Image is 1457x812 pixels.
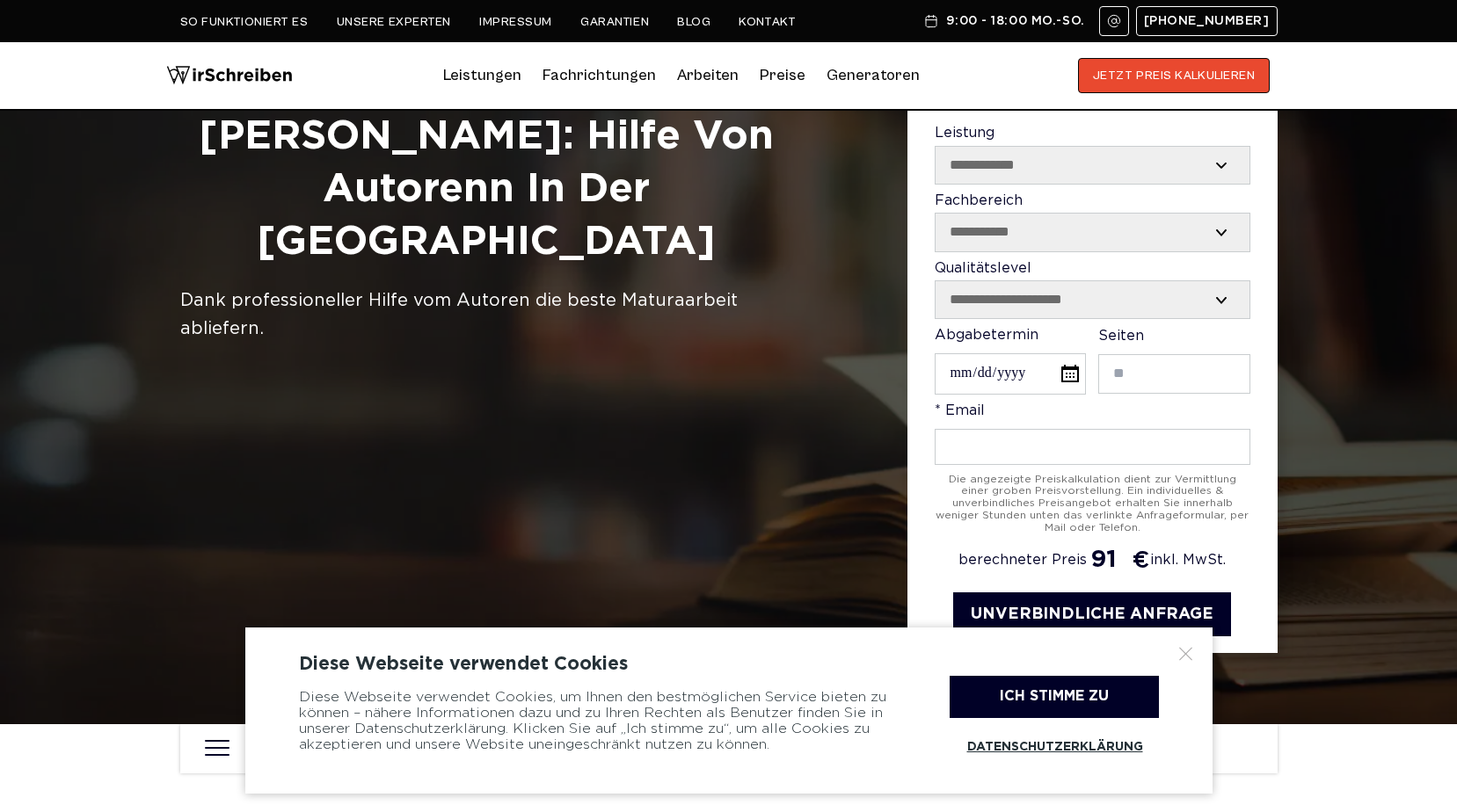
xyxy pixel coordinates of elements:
[971,607,1213,621] span: UNVERBINDLICHE ANFRAGE
[299,676,906,767] div: Diese Webseite verwendet Cookies, um Ihnen den bestmöglichen Service bieten zu können – nähere In...
[337,15,451,29] a: Unsere Experten
[936,281,1249,318] select: Qualitätslevel
[935,126,1250,185] label: Leistung
[1078,58,1271,93] button: JETZT PREIS KALKULIEREN
[1107,14,1121,28] img: Email
[936,147,1249,184] select: Leistung
[180,286,793,343] div: Dank professioneller Hilfe vom Autoren die beste Maturaarbeit abliefern.
[946,14,1084,28] span: 9:00 - 18:00 Mo.-So.
[950,676,1159,718] div: Ich stimme zu
[935,403,1250,464] label: * Email
[958,553,1087,569] span: berechneter Preis
[180,15,309,29] a: So funktioniert es
[935,193,1250,252] label: Fachbereich
[935,474,1250,534] div: Die angezeigte Preiskalkulation dient zur Vermittlung einer groben Preisvorstellung. Ein individu...
[1144,14,1270,28] span: [PHONE_NUMBER]
[180,59,793,269] h1: Maturaarbeit Schreiben [PERSON_NAME]: Hilfe von Autorenn in der [GEOGRAPHIC_DATA]
[935,261,1250,320] label: Qualitätslevel
[580,15,649,29] a: Garantien
[827,62,920,90] a: Generatoren
[760,66,805,84] a: Preise
[923,14,939,28] img: Schedule
[935,429,1250,465] input: * Email
[1136,6,1278,36] a: [PHONE_NUMBER]
[950,727,1159,767] a: Datenschutzerklärung
[1090,547,1117,574] span: 91
[166,58,293,93] img: logo wirschreiben
[677,15,710,29] a: Blog
[443,62,521,90] a: Leistungen
[935,93,1250,637] form: Contact form
[677,62,739,90] a: Arbeiten
[1150,553,1226,569] span: inkl. MwSt.
[1098,330,1144,343] span: Seiten
[935,353,1086,395] input: Abgabetermin
[739,15,796,29] a: Kontakt
[936,214,1249,250] select: Fachbereich
[953,592,1231,637] button: UNVERBINDLICHE ANFRAGE
[1133,547,1150,575] span: €
[543,62,656,90] a: Fachrichtungen
[935,328,1086,395] label: Abgabetermin
[299,654,1159,675] div: Diese Webseite verwendet Cookies
[479,15,552,29] a: Impressum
